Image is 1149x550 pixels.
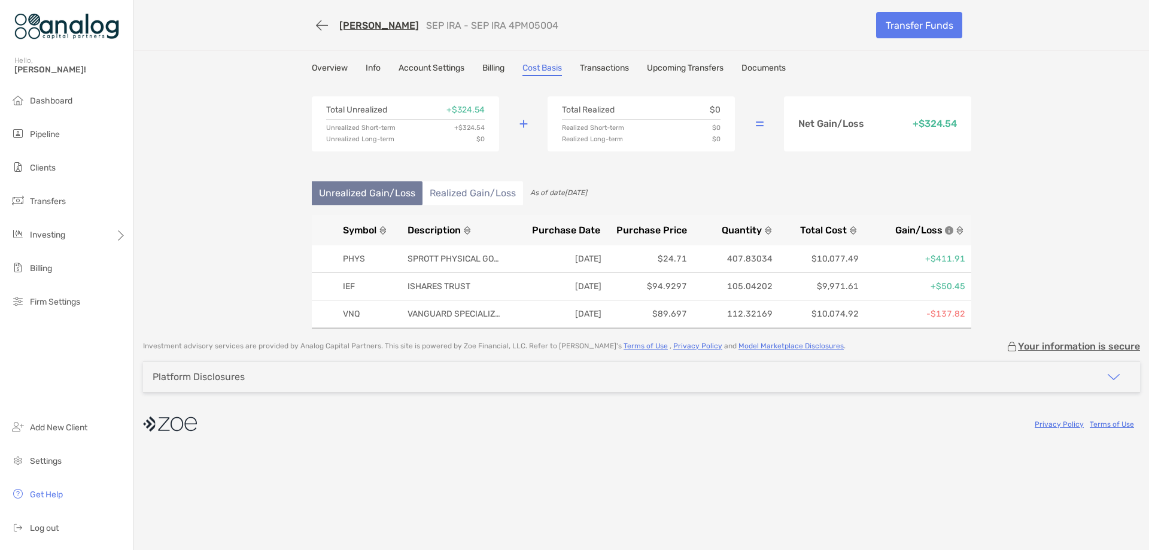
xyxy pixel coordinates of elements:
p: $89.697 [606,306,687,321]
span: Pipeline [30,129,60,139]
button: Purchase Date [519,224,600,236]
p: 407.83034 [692,251,773,266]
p: [DATE] [521,306,601,321]
button: Description [408,224,515,236]
img: icon arrow [1107,370,1121,384]
span: Gain/Loss [895,224,943,236]
a: Transfer Funds [876,12,962,38]
p: -$137.82 [864,306,965,321]
img: transfers icon [11,193,25,208]
span: Transfers [30,196,66,206]
p: $0 [712,136,721,142]
button: Total Cost [777,224,858,236]
p: $0 [712,124,721,131]
p: $24.71 [606,251,687,266]
p: IEF [343,279,391,294]
p: [DATE] [521,251,601,266]
img: investing icon [11,227,25,241]
p: 112.32169 [692,306,773,321]
a: Terms of Use [1090,420,1134,429]
span: Description [408,224,461,236]
span: Investing [30,230,65,240]
p: + $324.54 [446,106,485,114]
p: Investment advisory services are provided by Analog Capital Partners . This site is powered by Zo... [143,342,846,351]
p: ISHARES TRUST [408,279,503,294]
p: [DATE] [521,279,601,294]
a: Cost Basis [522,63,562,76]
div: Platform Disclosures [153,371,245,382]
img: settings icon [11,453,25,467]
img: sort [463,226,472,235]
img: pipeline icon [11,126,25,141]
span: Purchase Date [532,224,600,236]
a: Account Settings [399,63,464,76]
p: Unrealized Short-term [326,124,396,131]
span: Dashboard [30,96,72,106]
p: Total Unrealized [326,106,387,114]
p: +$50.45 [864,279,965,294]
button: Purchase Price [605,224,688,236]
a: Upcoming Transfers [647,63,724,76]
p: Realized Long-term [562,136,623,142]
img: icon info [945,226,953,235]
p: $10,074.92 [777,306,858,321]
p: Your information is secure [1018,341,1140,352]
p: SEP IRA - SEP IRA 4PM05004 [426,20,558,31]
span: Quantity [722,224,762,236]
img: sort [849,226,858,235]
p: Realized Short-term [562,124,624,131]
li: Unrealized Gain/Loss [312,181,422,205]
a: [PERSON_NAME] [339,20,419,31]
p: Net Gain/Loss [798,119,864,129]
a: Transactions [580,63,629,76]
a: Documents [741,63,786,76]
img: Zoe Logo [14,5,119,48]
span: Firm Settings [30,297,80,307]
p: 105.04202 [692,279,773,294]
span: Billing [30,263,52,274]
p: $94.9297 [606,279,687,294]
span: Purchase Price [616,224,687,236]
p: + $324.54 [913,119,957,129]
a: Info [366,63,381,76]
p: +$411.91 [864,251,965,266]
a: Billing [482,63,504,76]
img: sort [764,226,773,235]
a: Overview [312,63,348,76]
p: $10,077.49 [777,251,858,266]
a: Privacy Policy [673,342,722,350]
a: Privacy Policy [1035,420,1084,429]
p: VNQ [343,306,391,321]
img: dashboard icon [11,93,25,107]
a: Terms of Use [624,342,668,350]
span: Clients [30,163,56,173]
img: sort [956,226,964,235]
span: Add New Client [30,423,87,433]
span: Get Help [30,490,63,500]
span: As of date [DATE] [530,189,587,197]
img: logout icon [11,520,25,534]
img: clients icon [11,160,25,174]
span: Log out [30,523,59,533]
p: Unrealized Long-term [326,136,394,142]
span: Symbol [343,224,376,236]
p: PHYS [343,251,391,266]
img: firm-settings icon [11,294,25,308]
img: get-help icon [11,487,25,501]
button: Quantity [692,224,773,236]
a: Model Marketplace Disclosures [738,342,844,350]
li: Realized Gain/Loss [422,181,523,205]
button: Symbol [343,224,403,236]
p: $0 [476,136,485,142]
p: SPROTT PHYSICAL GOLD TR [408,251,503,266]
img: sort [379,226,387,235]
img: company logo [143,411,197,437]
p: $0 [710,106,721,114]
button: Gain/Lossicon info [862,224,964,236]
p: Total Realized [562,106,615,114]
span: Settings [30,456,62,466]
span: [PERSON_NAME]! [14,65,126,75]
p: $9,971.61 [777,279,858,294]
img: add_new_client icon [11,420,25,434]
span: Total Cost [800,224,847,236]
